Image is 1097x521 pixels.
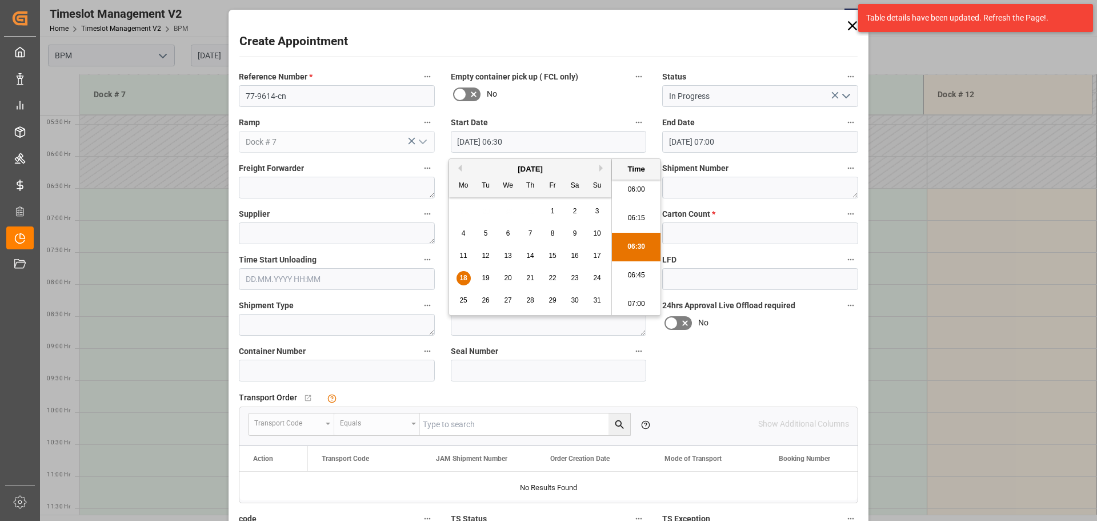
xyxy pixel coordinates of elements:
div: Time [615,164,658,175]
div: Tu [479,179,493,193]
span: Freight Forwarder [239,162,304,174]
div: Choose Thursday, August 21st, 2025 [523,271,538,285]
button: Freight Forwarder [420,161,435,176]
div: Choose Saturday, August 9th, 2025 [568,226,582,241]
button: 24hrs Approval Live Offload required [843,298,858,313]
span: No [487,88,497,100]
button: open menu [836,88,854,105]
div: Choose Monday, August 18th, 2025 [457,271,471,285]
div: Choose Wednesday, August 13th, 2025 [501,249,515,263]
button: open menu [249,413,334,435]
span: Seal Number [451,345,498,357]
span: 14 [526,252,534,260]
span: Shipment Number [662,162,728,174]
span: End Date [662,117,695,129]
button: search button [608,413,630,435]
button: Shipment Type [420,298,435,313]
div: Choose Saturday, August 16th, 2025 [568,249,582,263]
div: Choose Saturday, August 30th, 2025 [568,293,582,308]
button: Supplier [420,206,435,221]
input: DD.MM.YYYY HH:MM [239,268,435,290]
span: 7 [529,229,533,237]
span: 19 [482,274,489,282]
span: 17 [593,252,600,260]
span: 3 [595,207,599,215]
span: 4 [462,229,466,237]
span: Reference Number [239,71,313,83]
span: 2 [573,207,577,215]
span: 24 [593,274,600,282]
span: 11 [459,252,467,260]
input: Type to search [420,413,630,435]
span: 25 [459,296,467,304]
span: 28 [526,296,534,304]
input: Type to search/select [662,85,858,107]
div: Choose Sunday, August 31st, 2025 [590,293,604,308]
div: Choose Thursday, August 7th, 2025 [523,226,538,241]
span: Start Date [451,117,488,129]
div: Choose Sunday, August 17th, 2025 [590,249,604,263]
li: 06:15 [612,204,660,233]
span: 29 [548,296,556,304]
span: Carton Count [662,208,715,220]
div: Choose Friday, August 15th, 2025 [546,249,560,263]
div: Su [590,179,604,193]
div: Action [253,455,273,463]
div: Choose Friday, August 29th, 2025 [546,293,560,308]
span: 31 [593,296,600,304]
span: 20 [504,274,511,282]
button: Seal Number [631,344,646,359]
input: Type to search/select [239,131,435,153]
span: Container Number [239,345,306,357]
div: Choose Monday, August 25th, 2025 [457,293,471,308]
div: Choose Tuesday, August 19th, 2025 [479,271,493,285]
span: 30 [571,296,578,304]
button: LFD [843,252,858,267]
li: 06:00 [612,176,660,204]
h2: Create Appointment [239,33,348,51]
div: Sa [568,179,582,193]
div: Transport Code [254,415,322,428]
div: Choose Friday, August 1st, 2025 [546,204,560,218]
button: Carton Count * [843,206,858,221]
span: JAM Shipment Number [436,455,507,463]
div: Choose Saturday, August 2nd, 2025 [568,204,582,218]
span: 10 [593,229,600,237]
span: Booking Number [779,455,830,463]
span: 16 [571,252,578,260]
span: Supplier [239,208,270,220]
button: Shipment Number [843,161,858,176]
span: LFD [662,254,676,266]
div: Th [523,179,538,193]
button: Status [843,69,858,84]
button: Next Month [599,165,606,172]
div: Choose Wednesday, August 20th, 2025 [501,271,515,285]
span: Ramp [239,117,260,129]
span: 12 [482,252,489,260]
span: Time Start Unloading [239,254,317,266]
div: Table details have been updated. Refresh the Page!. [866,12,1076,24]
li: 07:00 [612,290,660,319]
div: Choose Monday, August 4th, 2025 [457,226,471,241]
div: We [501,179,515,193]
span: 22 [548,274,556,282]
button: open menu [413,133,430,151]
div: Choose Friday, August 8th, 2025 [546,226,560,241]
span: 23 [571,274,578,282]
button: Reference Number * [420,69,435,84]
button: Ramp [420,115,435,130]
span: 13 [504,252,511,260]
span: 26 [482,296,489,304]
span: 27 [504,296,511,304]
div: Choose Sunday, August 3rd, 2025 [590,204,604,218]
span: 15 [548,252,556,260]
div: Choose Wednesday, August 27th, 2025 [501,293,515,308]
button: Time Start Unloading [420,252,435,267]
div: Choose Thursday, August 14th, 2025 [523,249,538,263]
div: Choose Sunday, August 10th, 2025 [590,226,604,241]
div: Choose Tuesday, August 5th, 2025 [479,226,493,241]
span: 9 [573,229,577,237]
div: Choose Monday, August 11th, 2025 [457,249,471,263]
div: Choose Tuesday, August 12th, 2025 [479,249,493,263]
input: DD.MM.YYYY HH:MM [451,131,647,153]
